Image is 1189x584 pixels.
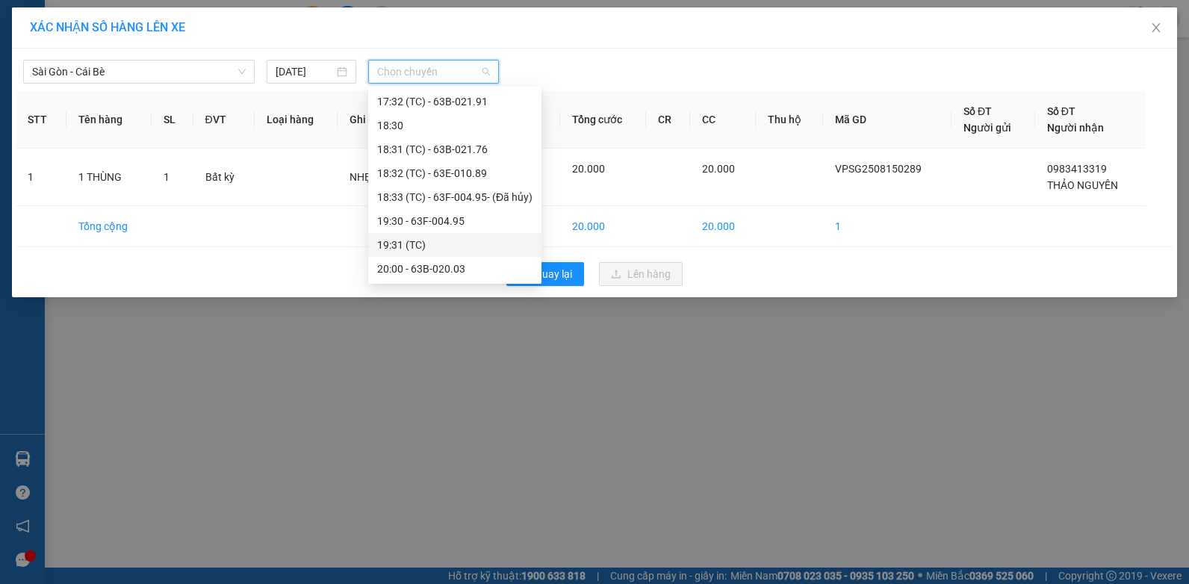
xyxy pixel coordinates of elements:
[756,91,823,149] th: Thu hộ
[1047,122,1104,134] span: Người nhận
[572,163,605,175] span: 20.000
[16,149,66,206] td: 1
[377,237,533,253] div: 19:31 (TC)
[506,262,584,286] button: rollbackQuay lại
[560,91,646,149] th: Tổng cước
[377,165,533,181] div: 18:32 (TC) - 63E-010.89
[823,206,951,247] td: 1
[30,20,185,34] span: XÁC NHẬN SỐ HÀNG LÊN XE
[193,91,255,149] th: ĐVT
[350,171,455,183] span: NHẸ TAY KO ĐẢM BẢO
[963,122,1011,134] span: Người gửi
[66,91,152,149] th: Tên hàng
[377,93,533,110] div: 17:32 (TC) - 63B-021.91
[1150,22,1162,34] span: close
[823,91,951,149] th: Mã GD
[338,91,488,149] th: Ghi chú
[560,206,646,247] td: 20.000
[377,189,533,205] div: 18:33 (TC) - 63F-004.95 - (Đã hủy)
[1047,163,1107,175] span: 0983413319
[963,105,992,117] span: Số ĐT
[16,91,66,149] th: STT
[535,266,572,282] span: Quay lại
[690,206,756,247] td: 20.000
[377,261,533,277] div: 20:00 - 63B-020.03
[690,91,756,149] th: CC
[835,163,922,175] span: VPSG2508150289
[377,60,489,83] span: Chọn chuyến
[702,163,735,175] span: 20.000
[66,149,152,206] td: 1 THÙNG
[1047,179,1118,191] span: THẢO NGUYÊN
[377,141,533,158] div: 18:31 (TC) - 63B-021.76
[276,63,334,80] input: 15/08/2025
[66,206,152,247] td: Tổng cộng
[164,171,170,183] span: 1
[1047,105,1075,117] span: Số ĐT
[377,213,533,229] div: 19:30 - 63F-004.95
[1135,7,1177,49] button: Close
[255,91,338,149] th: Loại hàng
[193,149,255,206] td: Bất kỳ
[152,91,193,149] th: SL
[599,262,683,286] button: uploadLên hàng
[646,91,689,149] th: CR
[32,60,246,83] span: Sài Gòn - Cái Bè
[377,117,533,134] div: 18:30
